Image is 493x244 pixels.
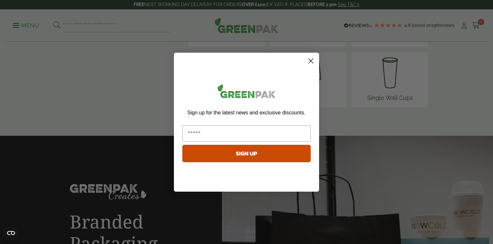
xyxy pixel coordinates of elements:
[182,82,311,103] img: greenpak_logo
[182,125,311,142] input: Email
[305,55,317,67] button: Close dialog
[3,225,19,241] button: Open CMP widget
[187,110,306,115] span: Sign up for the latest news and exclusive discounts.
[182,145,311,162] button: SIGN UP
